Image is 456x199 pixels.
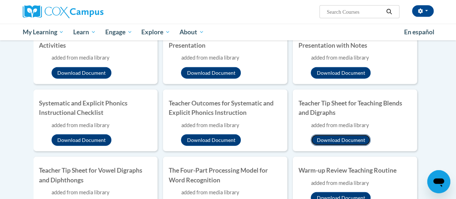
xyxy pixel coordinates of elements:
span: Engage [105,28,132,36]
button: Download Document [52,67,111,79]
button: Download Document [181,67,241,79]
span: About [180,28,204,36]
a: Explore [137,24,175,40]
h4: Teacher Outcomes for Systematic and Explicit Phonics Instruction [168,99,282,118]
span: Learn [73,28,96,36]
div: Main menu [17,24,439,40]
a: About [175,24,209,40]
h4: Systematic and Explicit Phonics Instructional Checklist [39,99,152,118]
div: added from media library [52,189,152,196]
div: added from media library [181,121,282,129]
button: Download Document [52,134,111,146]
span: Explore [141,28,170,36]
div: added from media library [181,189,282,196]
a: En español [399,25,439,40]
input: Search Courses [326,8,384,16]
h4: Warm-up Review Teaching Routine [298,166,412,175]
div: added from media library [311,121,412,129]
a: Cox Campus [23,5,152,18]
span: My Learning [22,28,64,36]
span: En español [404,28,434,36]
button: Download Document [181,134,241,146]
a: My Learning [18,24,69,40]
div: added from media library [52,121,152,129]
img: Cox Campus [23,5,103,18]
div: added from media library [311,54,412,62]
a: Engage [101,24,137,40]
div: added from media library [311,179,412,187]
a: Learn [68,24,101,40]
button: Download Document [311,134,371,146]
iframe: Button to launch messaging window [427,170,450,193]
h4: Teacher Tip Sheet for Vowel Digraphs and Diphthongs [39,166,152,185]
button: Download Document [311,67,371,79]
h4: The Four-Part Processing Model for Word Recognition [168,166,282,185]
div: added from media library [52,54,152,62]
div: added from media library [181,54,282,62]
button: Account Settings [412,5,434,17]
h4: Teacher Tip Sheet for Teaching Blends and Digraphs [298,99,412,118]
button: Search [384,8,394,16]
